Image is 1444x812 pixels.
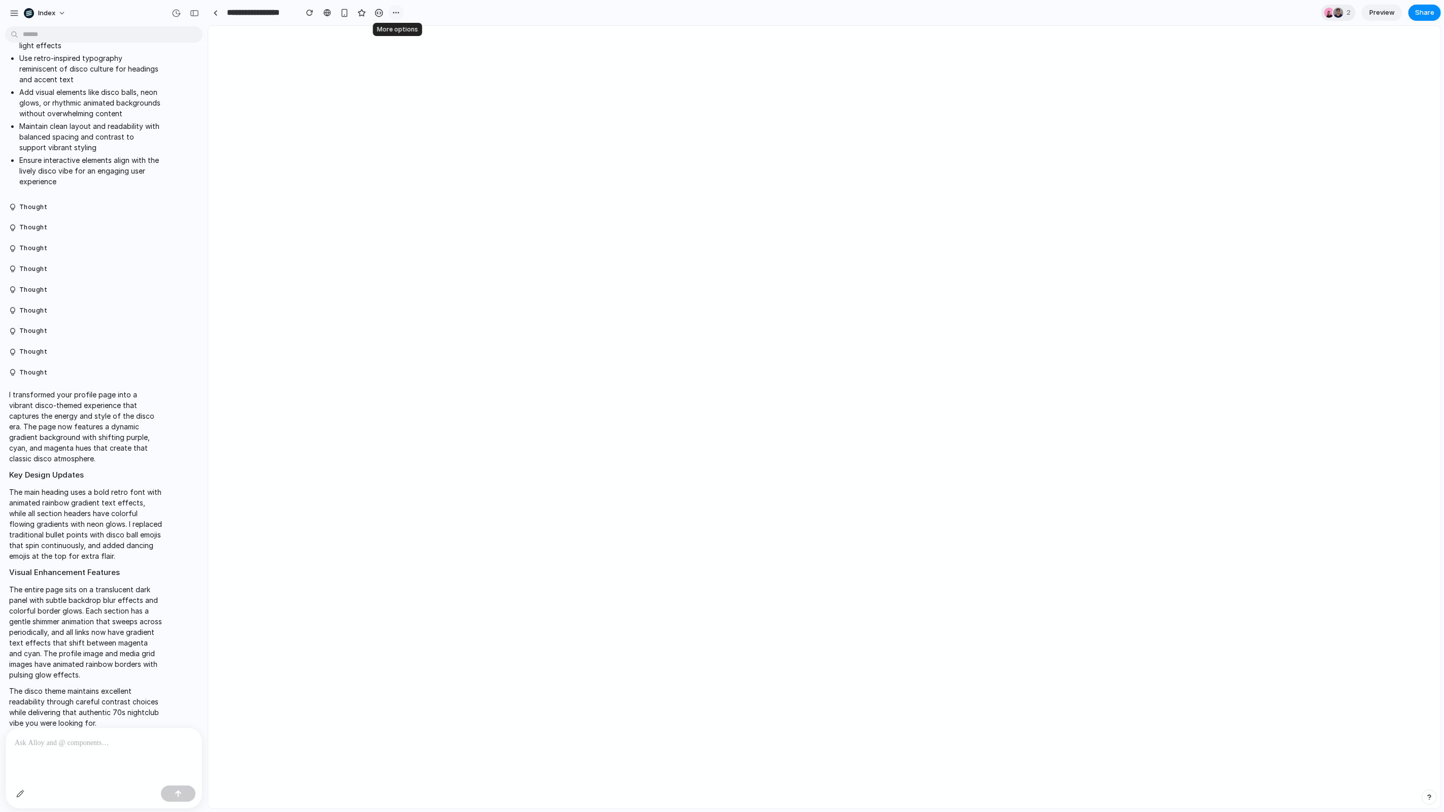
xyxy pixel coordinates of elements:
button: Share [1408,5,1441,21]
li: Ensure interactive elements align with the lively disco vibe for an engaging user experience [19,155,162,187]
span: Index [38,8,55,18]
div: 2 [1321,5,1356,21]
p: The disco theme maintains excellent readability through careful contrast choices while delivering... [9,686,162,728]
p: The entire page sits on a translucent dark panel with subtle backdrop blur effects and colorful b... [9,584,162,680]
div: More options [373,23,422,36]
span: 2 [1347,8,1354,18]
span: Share [1415,8,1434,18]
p: I transformed your profile page into a vibrant disco-themed experience that captures the energy a... [9,389,162,464]
a: Preview [1362,5,1402,21]
p: The main heading uses a bold retro font with animated rainbow gradient text effects, while all se... [9,487,162,561]
li: Add visual elements like disco balls, neon glows, or rhythmic animated backgrounds without overwh... [19,87,162,119]
li: Use retro-inspired typography reminiscent of disco culture for headings and accent text [19,53,162,85]
h2: Visual Enhancement Features [9,567,162,579]
span: Preview [1369,8,1395,18]
li: Maintain clean layout and readability with balanced spacing and contrast to support vibrant styling [19,121,162,153]
h2: Key Design Updates [9,469,162,481]
button: Index [20,5,71,21]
